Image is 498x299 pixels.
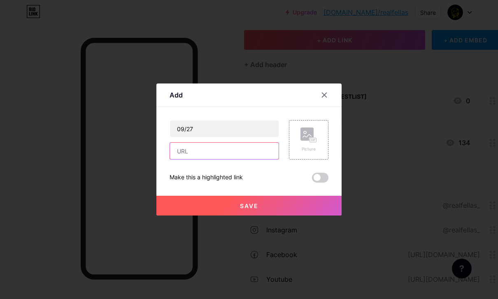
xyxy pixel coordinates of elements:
span: Save [240,202,258,209]
div: Make this a highlighted link [170,173,243,183]
input: URL [170,143,279,159]
div: Add [170,90,183,100]
input: Title [170,121,279,137]
div: Picture [300,146,317,152]
button: Save [156,196,342,216]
